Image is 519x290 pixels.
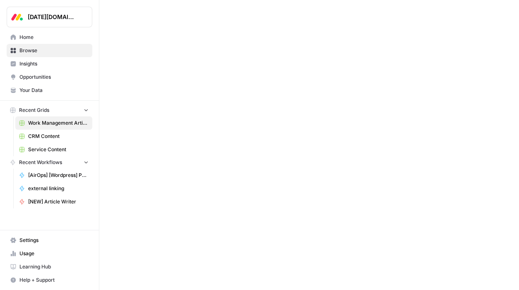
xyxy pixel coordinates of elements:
button: Workspace: Monday.com [7,7,92,27]
a: Home [7,31,92,44]
a: [AirOps] [Wordpress] Publish Cornerstone Post [15,169,92,182]
a: Learning Hub [7,260,92,273]
span: Recent Grids [19,106,49,114]
button: Recent Workflows [7,156,92,169]
a: external linking [15,182,92,195]
span: Service Content [28,146,89,153]
button: Recent Grids [7,104,92,116]
span: Insights [19,60,89,68]
span: external linking [28,185,89,192]
span: Settings [19,237,89,244]
span: Browse [19,47,89,54]
a: Usage [7,247,92,260]
a: Browse [7,44,92,57]
a: CRM Content [15,130,92,143]
span: Work Management Article Grid [28,119,89,127]
span: Your Data [19,87,89,94]
span: Recent Workflows [19,159,62,166]
span: Opportunities [19,73,89,81]
span: [AirOps] [Wordpress] Publish Cornerstone Post [28,172,89,179]
span: [NEW] Article Writer [28,198,89,205]
span: Help + Support [19,276,89,284]
a: Opportunities [7,70,92,84]
a: Service Content [15,143,92,156]
a: Settings [7,234,92,247]
span: Learning Hub [19,263,89,271]
a: Your Data [7,84,92,97]
span: Usage [19,250,89,257]
button: Help + Support [7,273,92,287]
span: Home [19,34,89,41]
span: [DATE][DOMAIN_NAME] [28,13,78,21]
a: Work Management Article Grid [15,116,92,130]
a: Insights [7,57,92,70]
img: Monday.com Logo [10,10,24,24]
span: CRM Content [28,133,89,140]
a: [NEW] Article Writer [15,195,92,208]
